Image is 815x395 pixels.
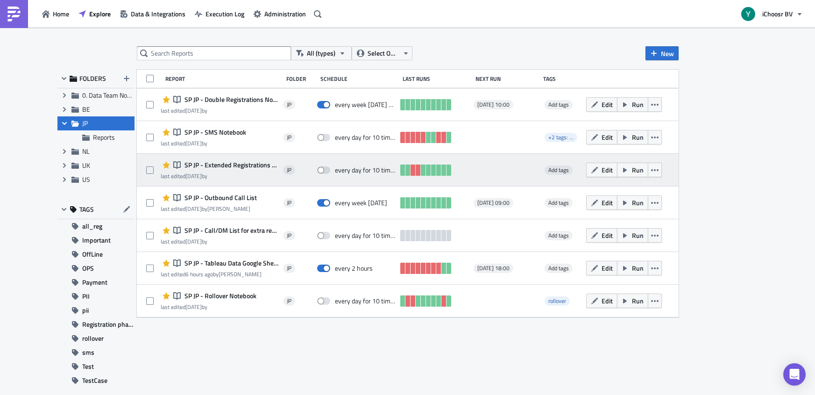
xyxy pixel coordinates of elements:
[182,128,246,136] span: SP JP - SMS Notebook
[545,231,573,240] span: Add tags
[185,139,202,148] time: 2025-07-15T10:42:02Z
[82,373,107,388] span: TestCase
[335,297,396,305] div: every day for 10 times
[57,289,135,303] button: PII
[335,101,396,109] div: every week on Wednesday until October 4, 2025
[632,132,644,142] span: Run
[617,130,648,144] button: Run
[335,264,373,273] div: every 2 hours
[287,297,291,305] span: JP
[602,296,613,306] span: Edit
[287,265,291,272] span: JP
[617,97,648,112] button: Run
[632,165,644,175] span: Run
[161,205,257,212] div: last edited by [PERSON_NAME]
[617,195,648,210] button: Run
[548,198,569,207] span: Add tags
[548,133,588,142] span: +2 tags: pii, sms
[7,7,21,22] img: PushMetrics
[602,132,613,142] span: Edit
[545,100,573,109] span: Add tags
[403,75,471,82] div: Last Runs
[477,101,510,108] span: [DATE] 10:00
[161,303,256,310] div: last edited by
[161,172,278,180] div: last edited by
[602,230,613,240] span: Edit
[602,263,613,273] span: Edit
[762,9,793,19] span: iChoosr BV
[115,7,190,21] button: Data & Integrations
[548,264,569,273] span: Add tags
[586,130,617,144] button: Edit
[740,6,756,22] img: Avatar
[352,46,412,60] button: Select Owner
[82,317,135,331] span: Registration phase
[74,7,115,21] button: Explore
[57,261,135,275] button: OPS
[82,247,103,261] span: OffLine
[37,7,74,21] button: Home
[545,165,573,175] span: Add tags
[335,199,387,207] div: every week on Monday
[287,134,291,141] span: JP
[617,228,648,243] button: Run
[82,160,90,170] span: UK
[545,296,570,306] span: rollover
[182,194,257,202] span: SP JP - Outbound Call List
[82,359,94,373] span: Test
[586,97,617,112] button: Edit
[79,205,94,214] span: TAGS
[182,161,278,169] span: SP JP - Extended Registrations export
[182,259,278,267] span: SP JP - Tableau Data Google Sheet Export
[617,163,648,177] button: Run
[131,9,185,19] span: Data & Integrations
[82,289,90,303] span: PII
[736,4,808,24] button: iChoosr BV
[206,9,244,19] span: Execution Log
[185,237,202,246] time: 2025-07-15T10:40:29Z
[287,199,291,207] span: JP
[190,7,249,21] button: Execution Log
[287,101,291,108] span: JP
[82,174,90,184] span: US
[335,231,396,240] div: every day for 10 times
[82,90,178,100] span: 0. Data Team Notebooks & Reports
[545,264,573,273] span: Add tags
[57,233,135,247] button: Important
[82,331,104,345] span: rollover
[632,100,644,109] span: Run
[57,303,135,317] button: pii
[185,270,213,279] time: 2025-08-11T08:10:11Z
[82,219,102,233] span: all_reg
[548,296,566,305] span: rollover
[661,49,674,58] span: New
[165,75,282,82] div: Report
[82,104,90,114] span: BE
[57,373,135,388] button: TestCase
[82,275,107,289] span: Payment
[82,118,88,128] span: JP
[161,238,278,245] div: last edited by
[475,75,539,82] div: Next Run
[137,46,291,60] input: Search Reports
[602,198,613,208] span: Edit
[291,46,352,60] button: All (types)
[185,106,202,115] time: 2025-07-15T10:41:49Z
[545,133,577,142] span: +2 tags: pii, sms
[632,263,644,273] span: Run
[57,247,135,261] button: OffLine
[249,7,311,21] button: Administration
[82,233,111,247] span: Important
[287,232,291,239] span: JP
[82,345,94,359] span: sms
[307,48,335,58] span: All (types)
[335,166,396,174] div: every day for 10 times
[632,296,644,306] span: Run
[617,294,648,308] button: Run
[632,230,644,240] span: Run
[602,100,613,109] span: Edit
[586,228,617,243] button: Edit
